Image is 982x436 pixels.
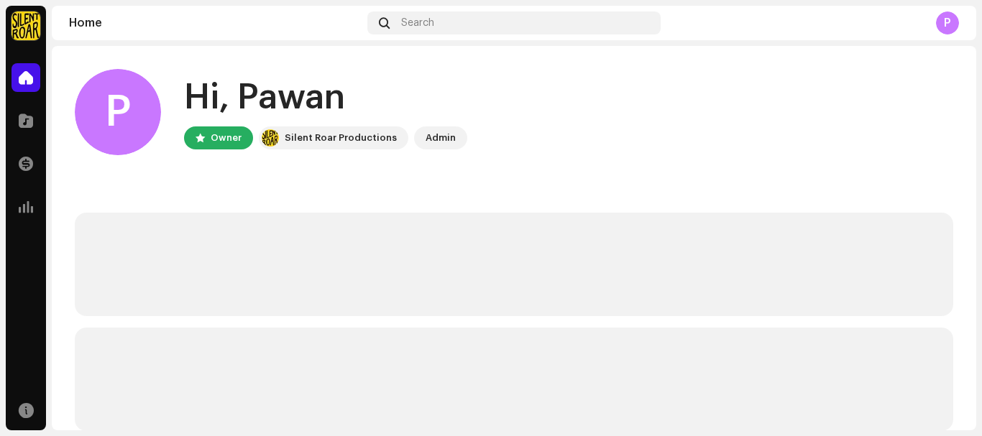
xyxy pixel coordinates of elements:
div: Hi, Pawan [184,75,467,121]
div: P [936,11,959,34]
img: fcfd72e7-8859-4002-b0df-9a7058150634 [12,11,40,40]
div: Home [69,17,362,29]
span: Search [401,17,434,29]
div: Owner [211,129,242,147]
div: Silent Roar Productions [285,129,397,147]
img: fcfd72e7-8859-4002-b0df-9a7058150634 [262,129,279,147]
div: P [75,69,161,155]
div: Admin [426,129,456,147]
